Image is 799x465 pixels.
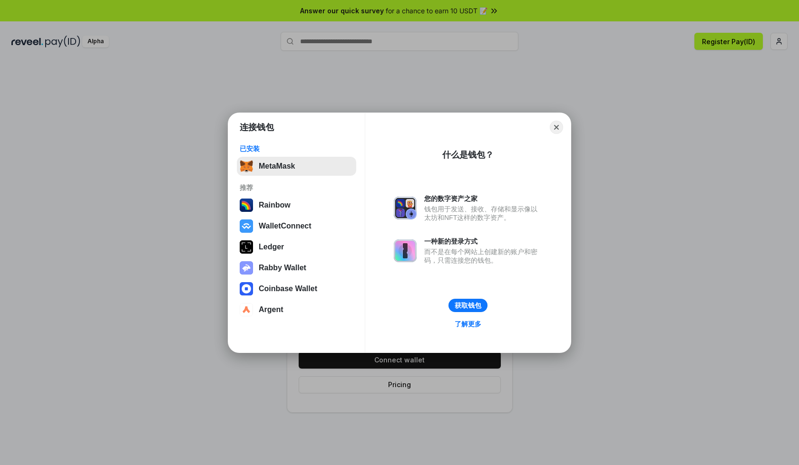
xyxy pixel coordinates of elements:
[550,121,563,134] button: Close
[237,258,356,277] button: Rabby Wallet
[237,279,356,298] button: Coinbase Wallet
[442,149,494,161] div: 什么是钱包？
[394,197,417,219] img: svg+xml,%3Csvg%20xmlns%3D%22http%3A%2F%2Fwww.w3.org%2F2000%2Fsvg%22%20fill%3D%22none%22%20viewBox...
[259,305,283,314] div: Argent
[240,122,274,133] h1: 连接钱包
[237,196,356,215] button: Rainbow
[240,282,253,295] img: svg+xml,%3Csvg%20width%3D%2228%22%20height%3D%2228%22%20viewBox%3D%220%200%2028%2028%22%20fill%3D...
[455,301,481,310] div: 获取钱包
[240,160,253,173] img: svg+xml,%3Csvg%20fill%3D%22none%22%20height%3D%2233%22%20viewBox%3D%220%200%2035%2033%22%20width%...
[259,162,295,171] div: MetaMask
[240,240,253,254] img: svg+xml,%3Csvg%20xmlns%3D%22http%3A%2F%2Fwww.w3.org%2F2000%2Fsvg%22%20width%3D%2228%22%20height%3...
[237,157,356,176] button: MetaMask
[455,320,481,328] div: 了解更多
[240,261,253,275] img: svg+xml,%3Csvg%20xmlns%3D%22http%3A%2F%2Fwww.w3.org%2F2000%2Fsvg%22%20fill%3D%22none%22%20viewBox...
[259,243,284,251] div: Ledger
[240,303,253,316] img: svg+xml,%3Csvg%20width%3D%2228%22%20height%3D%2228%22%20viewBox%3D%220%200%2028%2028%22%20fill%3D...
[394,239,417,262] img: svg+xml,%3Csvg%20xmlns%3D%22http%3A%2F%2Fwww.w3.org%2F2000%2Fsvg%22%20fill%3D%22none%22%20viewBox...
[449,318,487,330] a: 了解更多
[424,194,542,203] div: 您的数字资产之家
[424,247,542,265] div: 而不是在每个网站上创建新的账户和密码，只需连接您的钱包。
[237,217,356,236] button: WalletConnect
[424,237,542,246] div: 一种新的登录方式
[240,219,253,233] img: svg+xml,%3Csvg%20width%3D%2228%22%20height%3D%2228%22%20viewBox%3D%220%200%2028%2028%22%20fill%3D...
[259,264,306,272] div: Rabby Wallet
[237,237,356,256] button: Ledger
[240,199,253,212] img: svg+xml,%3Csvg%20width%3D%22120%22%20height%3D%22120%22%20viewBox%3D%220%200%20120%20120%22%20fil...
[240,183,353,192] div: 推荐
[448,299,487,312] button: 获取钱包
[237,300,356,319] button: Argent
[259,201,291,209] div: Rainbow
[240,144,353,153] div: 已安装
[259,222,312,230] div: WalletConnect
[424,205,542,222] div: 钱包用于发送、接收、存储和显示像以太坊和NFT这样的数字资产。
[259,285,317,293] div: Coinbase Wallet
